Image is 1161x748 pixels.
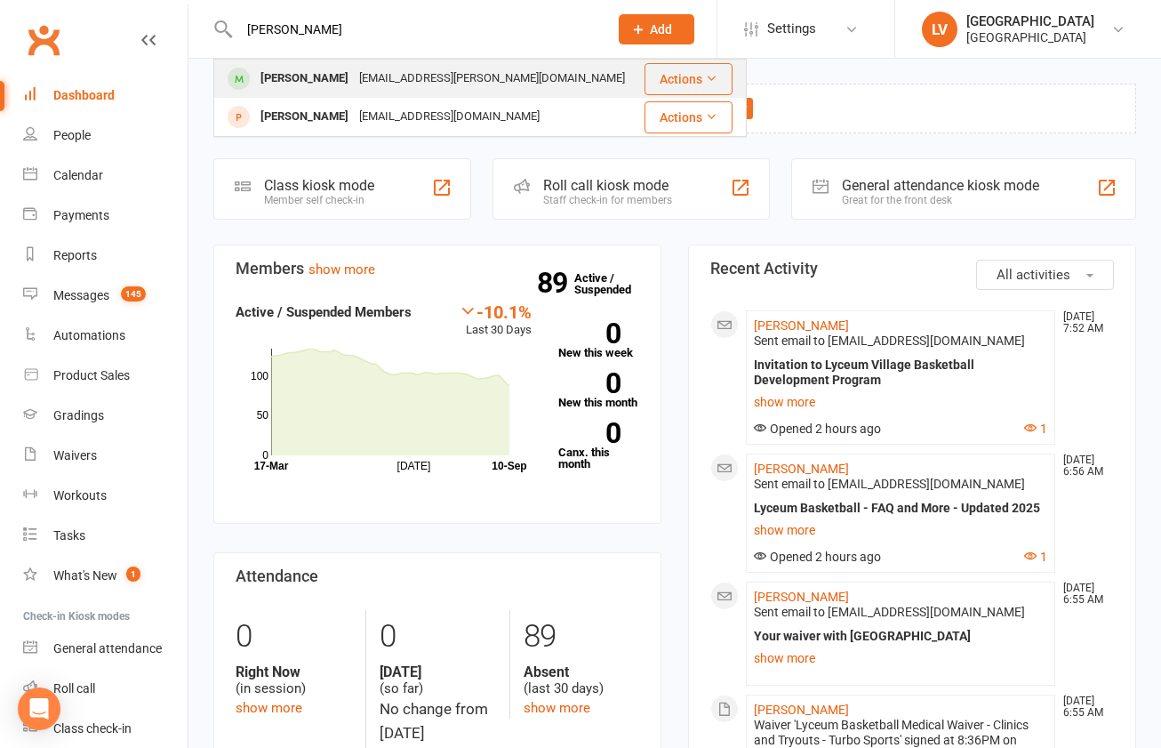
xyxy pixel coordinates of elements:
div: [EMAIL_ADDRESS][PERSON_NAME][DOMAIN_NAME] [354,66,630,92]
a: Payments [23,196,188,236]
time: [DATE] 6:55 AM [1054,583,1113,606]
div: Gradings [53,408,104,422]
div: [EMAIL_ADDRESS][DOMAIN_NAME] [354,104,545,130]
a: show more [754,646,1047,671]
span: Add [650,22,672,36]
h3: Attendance [236,567,639,585]
span: 1 [126,567,140,582]
div: (so far) [380,664,495,697]
div: 89 [524,610,639,664]
a: show more [754,518,1047,543]
div: Member self check-in [264,194,374,206]
time: [DATE] 7:52 AM [1054,311,1113,334]
div: General attendance kiosk mode [842,177,1039,194]
a: Workouts [23,476,188,516]
div: Class check-in [53,721,132,736]
span: 145 [121,286,146,302]
strong: 89 [537,269,574,296]
div: Tasks [53,528,85,543]
div: [PERSON_NAME] [255,66,354,92]
strong: 0 [558,370,621,397]
button: Add [619,14,694,44]
div: Workouts [53,488,107,503]
a: [PERSON_NAME] [754,590,849,604]
div: (in session) [236,664,352,697]
a: What's New1 [23,556,188,596]
div: Your waiver with [GEOGRAPHIC_DATA] [754,629,1047,644]
a: [PERSON_NAME] [754,703,849,717]
button: 1 [1024,422,1047,437]
span: Opened 2 hours ago [754,550,881,564]
span: Sent email to [EMAIL_ADDRESS][DOMAIN_NAME] [754,334,1025,348]
div: Last 30 Days [459,302,532,340]
span: Settings [767,9,816,49]
button: Actions [645,101,733,133]
a: show more [308,261,375,277]
time: [DATE] 6:56 AM [1054,454,1113,478]
a: [PERSON_NAME] [754,462,849,476]
a: Automations [23,316,188,356]
a: Product Sales [23,356,188,396]
div: Open Intercom Messenger [18,688,60,730]
span: Sent email to [EMAIL_ADDRESS][DOMAIN_NAME] [754,605,1025,619]
strong: [DATE] [380,664,495,680]
div: LV [922,12,957,47]
a: Roll call [23,669,188,709]
h3: Members [236,260,639,277]
a: Calendar [23,156,188,196]
button: All activities [976,260,1114,290]
strong: Right Now [236,664,352,680]
strong: Absent [524,664,639,680]
a: Gradings [23,396,188,436]
a: 89Active / Suspended [574,259,653,309]
a: 0New this week [558,323,639,358]
div: No change from [DATE] [380,697,495,745]
div: (last 30 days) [524,664,639,697]
div: [GEOGRAPHIC_DATA] [966,29,1094,45]
div: [PERSON_NAME] [255,104,354,130]
div: Staff check-in for members [543,194,672,206]
div: Payments [53,208,109,222]
div: General attendance [53,641,162,656]
div: Dashboard [53,88,115,102]
a: [PERSON_NAME] [754,318,849,333]
div: Calendar [53,168,103,182]
div: Messages [53,288,109,302]
a: show more [524,700,590,716]
strong: Active / Suspended Members [236,304,412,320]
time: [DATE] 6:55 AM [1054,696,1113,719]
button: 1 [1024,550,1047,565]
h3: Recent Activity [710,260,1114,277]
a: Reports [23,236,188,276]
strong: 0 [558,420,621,446]
button: Actions [645,63,733,95]
div: Class kiosk mode [264,177,374,194]
a: show more [754,390,1047,414]
span: Sent email to [EMAIL_ADDRESS][DOMAIN_NAME] [754,477,1025,491]
a: Dashboard [23,76,188,116]
a: 0Canx. this month [558,422,639,470]
a: Waivers [23,436,188,476]
strong: 0 [558,320,621,347]
div: Great for the front desk [842,194,1039,206]
a: Messages 145 [23,276,188,316]
div: [GEOGRAPHIC_DATA] [966,13,1094,29]
a: People [23,116,188,156]
div: Product Sales [53,368,130,382]
div: What's New [53,568,117,583]
a: show more [236,700,302,716]
div: People [53,128,91,142]
div: Waivers [53,448,97,462]
div: Reports [53,248,97,262]
div: 0 [380,610,495,664]
div: Roll call kiosk mode [543,177,672,194]
div: Lyceum Basketball - FAQ and More - Updated 2025 [754,501,1047,516]
div: -10.1% [459,302,532,321]
div: 0 [236,610,352,664]
div: Roll call [53,681,95,696]
a: 0New this month [558,373,639,408]
span: Opened 2 hours ago [754,422,881,436]
input: Search... [234,17,596,42]
a: Tasks [23,516,188,556]
a: Clubworx [21,18,66,62]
